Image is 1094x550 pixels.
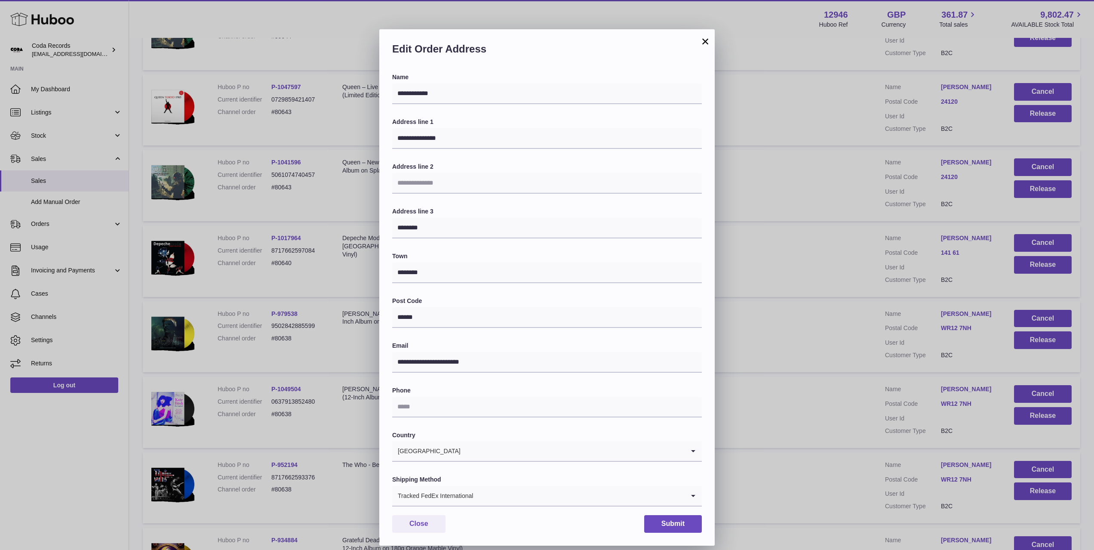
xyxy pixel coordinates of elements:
[392,42,702,60] h2: Edit Order Address
[392,297,702,305] label: Post Code
[644,515,702,533] button: Submit
[392,441,702,462] div: Search for option
[392,252,702,260] label: Town
[392,486,473,506] span: Tracked FedEx International
[392,515,446,533] button: Close
[392,386,702,395] label: Phone
[392,486,702,507] div: Search for option
[392,476,702,484] label: Shipping Method
[392,342,702,350] label: Email
[473,486,685,506] input: Search for option
[700,36,710,46] button: ×
[392,163,702,171] label: Address line 2
[392,441,461,461] span: [GEOGRAPHIC_DATA]
[392,73,702,81] label: Name
[392,207,702,216] label: Address line 3
[461,441,685,461] input: Search for option
[392,431,702,439] label: Country
[392,118,702,126] label: Address line 1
